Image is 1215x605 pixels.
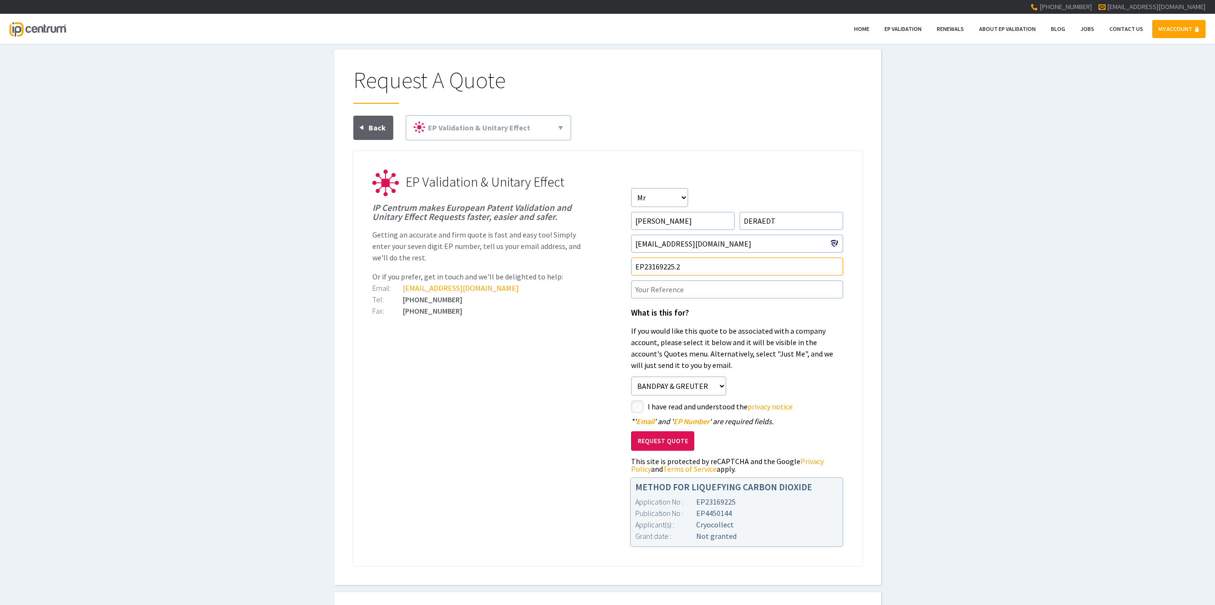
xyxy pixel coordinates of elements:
button: Request Quote [631,431,694,451]
span: EP Number [673,417,710,426]
label: styled-checkbox [631,400,643,413]
a: privacy notice [748,402,793,411]
a: Terms of Service [663,464,717,474]
div: EP4450144 [635,507,838,519]
div: Application No : [635,496,696,507]
input: Your Reference [631,280,843,298]
input: Email [631,235,843,253]
span: Contact Us [1109,25,1143,32]
a: MY ACCOUNT [1152,20,1205,38]
span: Back [369,123,386,132]
span: Home [854,25,869,32]
a: EP Validation & Unitary Effect [410,119,567,136]
a: Jobs [1074,20,1100,38]
div: Publication No : [635,507,696,519]
h1: IP Centrum makes European Patent Validation and Unitary Effect Requests faster, easier and safer. [372,203,584,221]
span: Renewals [937,25,964,32]
a: Back [353,116,393,140]
a: Blog [1045,20,1071,38]
span: EP Validation [885,25,922,32]
div: This site is protected by reCAPTCHA and the Google and apply. [631,457,843,473]
span: EP Validation & Unitary Effect [406,173,564,190]
span: Jobs [1080,25,1094,32]
div: Not granted [635,530,838,542]
a: Privacy Policy [631,456,824,474]
span: Blog [1051,25,1065,32]
a: About EP Validation [973,20,1042,38]
a: [EMAIL_ADDRESS][DOMAIN_NAME] [1107,2,1205,11]
a: IP Centrum [10,14,66,44]
a: Contact Us [1103,20,1149,38]
div: Grant date : [635,530,696,542]
h1: Request A Quote [353,69,862,104]
div: Applicant(s) : [635,519,696,530]
div: EP23169225 [635,496,838,507]
span: [PHONE_NUMBER] [1040,2,1092,11]
span: Email [636,417,654,426]
p: If you would like this quote to be associated with a company account, please select it below and ... [631,325,843,371]
h1: What is this for? [631,309,843,317]
a: [EMAIL_ADDRESS][DOMAIN_NAME] [403,283,519,293]
span: About EP Validation [979,25,1036,32]
input: Surname [739,212,843,230]
span: EP Validation & Unitary Effect [428,123,530,132]
div: ' ' and ' ' are required fields. [631,417,843,425]
input: EP Number [631,258,843,276]
p: Getting an accurate and firm quote is fast and easy too! Simply enter your seven digit EP number,... [372,229,584,263]
p: Or if you prefer, get in touch and we'll be delighted to help: [372,271,584,282]
a: Renewals [931,20,970,38]
label: I have read and understood the [648,400,843,413]
div: Fax: [372,307,403,315]
div: Cryocollect [635,519,838,530]
a: EP Validation [878,20,928,38]
div: [PHONE_NUMBER] [372,296,584,303]
input: First Name [631,212,735,230]
h1: METHOD FOR LIQUEFYING CARBON DIOXIDE [635,483,838,492]
a: Home [848,20,875,38]
div: [PHONE_NUMBER] [372,307,584,315]
div: Email: [372,284,403,292]
div: Tel: [372,296,403,303]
